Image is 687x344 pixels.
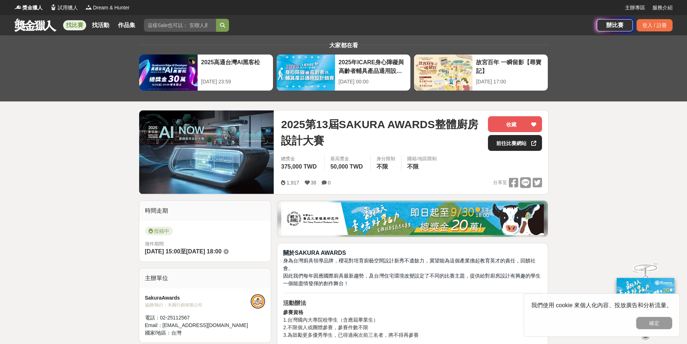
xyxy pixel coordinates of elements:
div: SakuraAwards [145,294,251,302]
div: 主辦單位 [139,268,271,288]
span: 大家都在看 [327,42,360,48]
div: 國籍/地區限制 [407,155,437,162]
span: 獎金獵人 [22,4,43,12]
a: 前往比賽網站 [488,135,542,151]
button: 確定 [636,317,672,329]
div: 協辦/執行： 禾圓行銷有限公司 [145,302,251,308]
img: ff197300-f8ee-455f-a0ae-06a3645bc375.jpg [617,278,674,326]
a: 2025年ICARE身心障礙與高齡者輔具產品通用設計競賽[DATE] 00:00 [276,54,411,91]
div: 登入 / 註冊 [637,19,673,31]
span: 分享至 [493,177,507,188]
span: 因此我們每年因應國際廚具最新趨勢，及台灣住宅環境改變設定了不同的比賽主題，提供給對廚房設計有興趣的學生一個能盡情發揮的創作舞台！ [283,273,541,286]
a: Logo獎金獵人 [14,4,43,12]
span: 最高獎金 [330,155,365,162]
span: 不限 [376,164,388,170]
span: 國家/地區： [145,330,172,336]
a: Logo試用獵人 [50,4,78,12]
div: 2025年ICARE身心障礙與高齡者輔具產品通用設計競賽 [339,58,407,74]
a: 故宮百年 一瞬留影【尋寶記】[DATE] 17:00 [414,54,548,91]
a: 2025高通台灣AI黑客松[DATE] 23:59 [139,54,273,91]
span: Dream & Hunter [93,4,129,12]
span: [DATE] 15:00 [145,248,180,254]
img: Logo [85,4,92,11]
span: 至 [180,248,186,254]
span: 38 [311,180,317,186]
span: 375,000 TWD [281,164,317,170]
img: Logo [14,4,22,11]
a: 辦比賽 [597,19,633,31]
div: 身分限制 [376,155,395,162]
div: 2025高通台灣AI黑客松 [201,58,269,74]
div: [DATE] 17:00 [476,78,544,86]
a: 找活動 [89,20,112,30]
div: [DATE] 00:00 [339,78,407,86]
a: 主辦專區 [625,4,645,12]
span: 不限 [407,164,419,170]
input: 這樣Sale也可以： 安聯人壽創意銷售法募集 [144,19,216,32]
strong: 參賽資格 [283,309,303,315]
a: LogoDream & Hunter [85,4,129,12]
span: 投稿中 [145,227,173,235]
div: 時間走期 [139,201,271,221]
span: 2025第13屆SAKURA AWARDS整體廚房設計大賽 [281,116,482,149]
span: 身為台灣廚具領導品牌，櫻花對培育廚藝空間設計新秀不遺餘力，冀望能為這個產業擔起教育英才的責任，回饋社會。 [283,258,536,271]
span: 徵件期間 [145,241,164,247]
div: Email： [EMAIL_ADDRESS][DOMAIN_NAME] [145,322,251,329]
span: 50,000 TWD [330,164,363,170]
img: b0ef2173-5a9d-47ad-b0e3-de335e335c0a.jpg [281,203,544,235]
span: 試用獵人 [58,4,78,12]
span: 台灣 [171,330,181,336]
strong: 活動辦法 [283,300,306,306]
span: [DATE] 18:00 [186,248,221,254]
span: 1,917 [286,180,299,186]
div: [DATE] 23:59 [201,78,269,86]
a: 作品集 [115,20,138,30]
strong: 關於SAKURA AWARDS [283,250,346,256]
span: 我們使用 cookie 來個人化內容、投放廣告和分析流量。 [531,302,672,308]
a: 服務介紹 [652,4,673,12]
div: 電話： 02-25112567 [145,314,251,322]
a: 找比賽 [63,20,86,30]
div: 故宮百年 一瞬留影【尋寶記】 [476,58,544,74]
span: 總獎金 [281,155,318,162]
span: 0 [328,180,331,186]
img: Cover Image [139,110,274,194]
img: Logo [50,4,57,11]
button: 收藏 [488,116,542,132]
